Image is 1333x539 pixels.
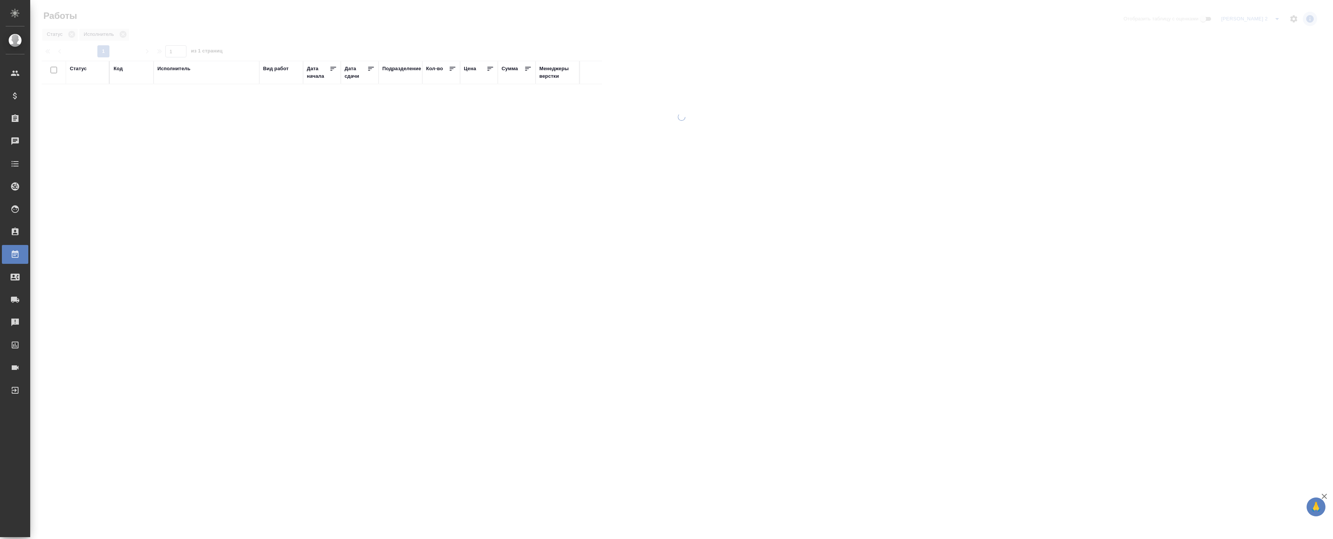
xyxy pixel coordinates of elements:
div: Менеджеры верстки [539,65,576,80]
div: Исполнитель [157,65,191,72]
div: Цена [464,65,476,72]
span: 🙏 [1310,499,1322,515]
div: Сумма [502,65,518,72]
div: Код [114,65,123,72]
div: Дата сдачи [345,65,367,80]
button: 🙏 [1307,497,1325,516]
div: Дата начала [307,65,329,80]
div: Подразделение [382,65,421,72]
div: Кол-во [426,65,443,72]
div: Вид работ [263,65,289,72]
div: Статус [70,65,87,72]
